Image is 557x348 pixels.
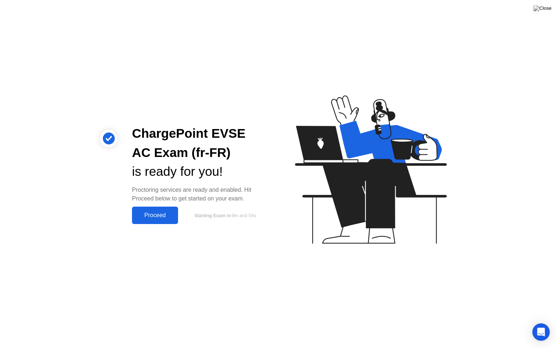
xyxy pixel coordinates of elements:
div: is ready for you! [132,162,267,181]
div: ChargePoint EVSE AC Exam (fr-FR) [132,124,267,162]
span: 9m and 54s [232,213,256,218]
div: Proctoring services are ready and enabled. Hit Proceed below to get started on your exam. [132,186,267,203]
button: Starting Exam in9m and 54s [182,208,267,222]
div: Proceed [134,212,176,219]
button: Proceed [132,207,178,224]
img: Close [533,5,552,11]
div: Open Intercom Messenger [532,323,550,341]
